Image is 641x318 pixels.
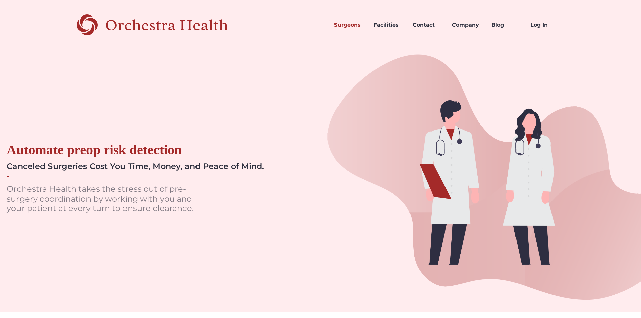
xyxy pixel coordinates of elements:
a: Blog [486,13,525,36]
a: Contact [407,13,447,36]
div: Canceled Surgeries Cost You Time, Money, and Peace of Mind. [7,162,264,171]
a: Facilities [368,13,407,36]
a: Log In [525,13,564,36]
img: doctors [321,50,641,312]
div: - [7,171,10,181]
a: Orchestra Health [77,13,252,36]
a: Surgeons [329,13,368,36]
div: Orchestra Health [105,18,252,32]
a: Company [447,13,486,36]
p: Orchestra Health takes the stress out of pre-surgery coordination by working with you and your pa... [7,184,209,213]
div: Automate preop risk detection [7,142,182,158]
